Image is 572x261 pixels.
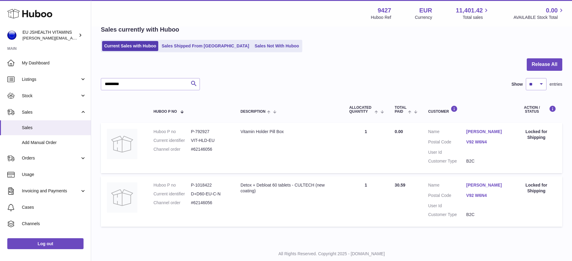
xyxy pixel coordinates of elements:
span: entries [550,81,562,87]
dt: User Id [428,203,466,209]
h2: Sales currently with Huboo [101,26,179,34]
dt: Postal Code [428,139,466,146]
div: Customer [428,105,504,114]
dt: Huboo P no [153,129,191,135]
dd: B2C [466,212,504,218]
span: Sales [22,125,86,131]
dt: Current identifier [153,191,191,197]
dd: D+D60-EU-C-N [191,191,228,197]
td: 1 [343,176,389,227]
img: no-photo.jpg [107,129,137,159]
div: Detox + Debloat 60 tablets - CULTECH (new coating) [241,182,337,194]
img: no-photo.jpg [107,182,137,213]
span: Orders [22,155,80,161]
strong: EUR [419,6,432,15]
dt: Postal Code [428,193,466,200]
a: [PERSON_NAME] [466,129,504,135]
button: Release All [527,58,562,71]
span: 11,401.42 [456,6,483,15]
dt: Huboo P no [153,182,191,188]
dd: VIT-HLD-EU [191,138,228,143]
dt: Channel order [153,200,191,206]
div: Currency [415,15,432,20]
span: Description [241,110,265,114]
a: Sales Shipped From [GEOGRAPHIC_DATA] [159,41,251,51]
dd: P-792927 [191,129,228,135]
a: [PERSON_NAME] [466,182,504,188]
span: [PERSON_NAME][EMAIL_ADDRESS][DOMAIN_NAME] [22,36,122,40]
span: 0.00 [395,129,403,134]
span: Add Manual Order [22,140,86,146]
span: Total sales [463,15,490,20]
dt: User Id [428,149,466,155]
span: 30.59 [395,183,405,187]
span: Invoicing and Payments [22,188,80,194]
div: Locked for Shipping [516,182,556,194]
td: 1 [343,123,389,173]
a: V92 W6N4 [466,193,504,198]
span: Channels [22,221,86,227]
strong: 9427 [378,6,391,15]
span: ALLOCATED Quantity [349,106,373,114]
dt: Name [428,182,466,190]
span: Usage [22,172,86,177]
dt: Channel order [153,146,191,152]
span: AVAILABLE Stock Total [513,15,565,20]
a: 0.00 AVAILABLE Stock Total [513,6,565,20]
a: Current Sales with Huboo [102,41,158,51]
dd: #62146056 [191,200,228,206]
div: Huboo Ref [371,15,391,20]
a: Sales Not With Huboo [252,41,301,51]
div: EU JSHEALTH VITAMINS [22,29,77,41]
img: laura@jessicasepel.com [7,31,16,40]
span: Total paid [395,106,406,114]
dd: B2C [466,158,504,164]
div: Action / Status [516,105,556,114]
a: 11,401.42 Total sales [456,6,490,20]
span: Cases [22,204,86,210]
dd: #62146056 [191,146,228,152]
label: Show [512,81,523,87]
dt: Customer Type [428,158,466,164]
a: Log out [7,238,84,249]
span: Stock [22,93,80,99]
span: My Dashboard [22,60,86,66]
dt: Name [428,129,466,136]
span: 0.00 [546,6,558,15]
a: V92 W6N4 [466,139,504,145]
dt: Current identifier [153,138,191,143]
dt: Customer Type [428,212,466,218]
div: Locked for Shipping [516,129,556,140]
dd: P-1018422 [191,182,228,188]
span: Huboo P no [153,110,177,114]
p: All Rights Reserved. Copyright 2025 - [DOMAIN_NAME] [96,251,567,257]
span: Sales [22,109,80,115]
div: Vitamin Holder Pill Box [241,129,337,135]
span: Listings [22,77,80,82]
